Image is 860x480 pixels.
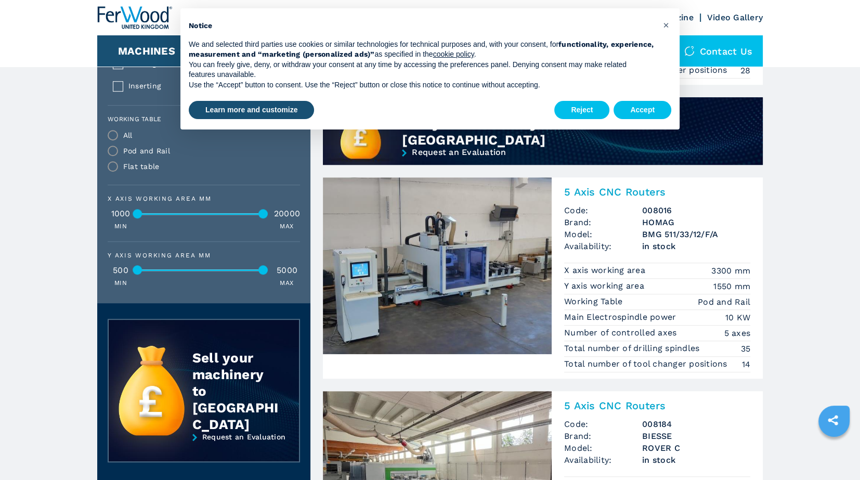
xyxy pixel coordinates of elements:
div: 20000 [274,210,300,218]
button: Reject [554,101,609,120]
div: X axis working area mm [108,196,300,202]
h3: BIESSE [642,430,750,442]
span: Code: [564,204,642,216]
a: Video Gallery [707,12,763,22]
div: All [123,132,133,139]
p: Total number of drilling spindles [564,343,702,354]
span: in stock [642,454,750,466]
div: Flat table [123,163,160,170]
em: 28 [740,64,751,76]
a: cookie policy [433,50,474,58]
em: 35 [741,343,751,355]
p: Total number of tool changer positions [564,358,730,370]
p: MAX [280,222,293,231]
p: MIN [114,279,127,288]
p: Use the “Accept” button to consent. Use the “Reject” button or close this notice to continue with... [189,80,655,90]
button: Learn more and customize [189,101,314,120]
span: Inserting [128,80,294,92]
button: Accept [614,101,671,120]
h2: Notice [189,21,655,31]
div: 1000 [108,210,134,218]
a: Request an Evaluation [323,148,763,183]
p: Y axis working area [564,280,647,292]
div: Pod and Rail [123,147,170,154]
em: Pod and Rail [698,296,750,308]
h2: 5 Axis CNC Routers [564,186,750,198]
p: MAX [280,279,293,288]
p: You can freely give, deny, or withdraw your consent at any time by accessing the preferences pane... [189,60,655,80]
a: Request an Evaluation [108,433,300,470]
em: 14 [742,358,751,370]
em: 1550 mm [713,280,750,292]
span: Code: [564,418,642,430]
h3: HOMAG [642,216,750,228]
div: 500 [108,266,134,275]
iframe: Chat [816,433,852,472]
span: Model: [564,228,642,240]
p: X axis working area [564,265,648,276]
em: 10 KW [725,312,750,323]
div: Y axis working area mm [108,252,300,258]
span: × [663,19,669,31]
p: Main Electrospindle power [564,312,679,323]
h3: BMG 511/33/12/F/A [642,228,750,240]
button: Close this notice [658,17,674,33]
span: in stock [642,240,750,252]
em: 5 axes [724,327,751,339]
span: Brand: [564,430,642,442]
a: 5 Axis CNC Routers HOMAG BMG 511/33/12/F/A5 Axis CNC RoutersCode:008016Brand:HOMAGModel:BMG 511/3... [323,177,763,379]
p: Number of controlled axes [564,327,680,339]
h3: 008016 [642,204,750,216]
p: We and selected third parties use cookies or similar technologies for technical purposes and, wit... [189,40,655,60]
img: 5 Axis CNC Routers HOMAG BMG 511/33/12/F/A [323,177,552,354]
span: Availability: [564,240,642,252]
em: 3300 mm [711,265,750,277]
span: Model: [564,442,642,454]
p: Working Table [564,296,626,307]
button: Machines [118,45,175,57]
label: Working Table [108,116,294,122]
span: Brand: [564,216,642,228]
a: sharethis [820,407,846,433]
p: MIN [114,222,127,231]
strong: functionality, experience, measurement and “marketing (personalized ads)” [189,40,654,59]
div: Sell your machinery to [GEOGRAPHIC_DATA] [192,349,279,433]
img: Contact us [684,46,695,56]
img: Ferwood [97,6,172,29]
h3: 008184 [642,418,750,430]
div: Contact us [674,35,763,67]
h3: ROVER C [642,442,750,454]
div: 5000 [274,266,300,275]
span: Availability: [564,454,642,466]
h2: 5 Axis CNC Routers [564,399,750,412]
